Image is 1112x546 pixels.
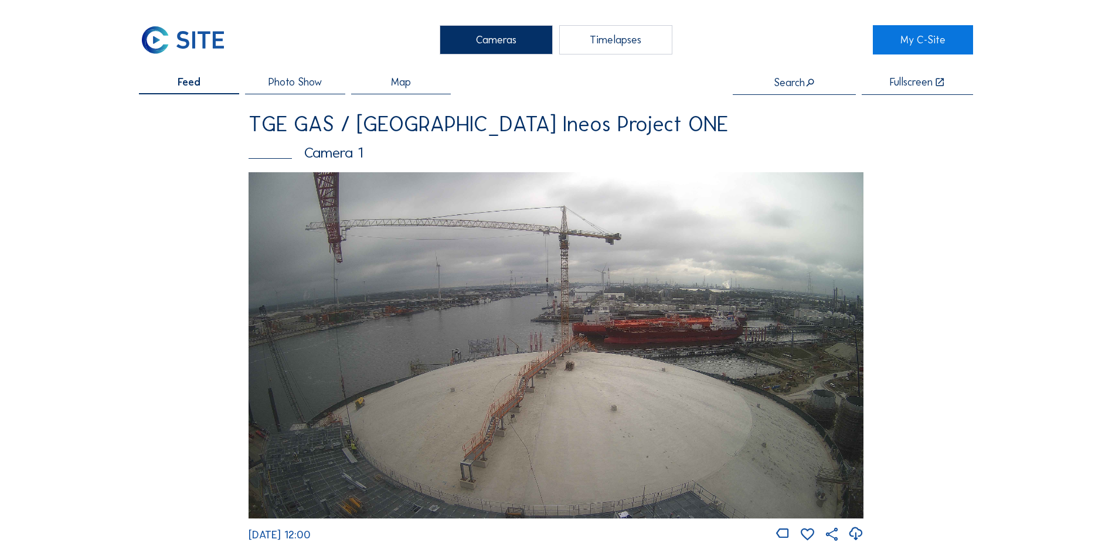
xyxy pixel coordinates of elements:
img: Image [249,172,863,518]
span: Photo Show [268,77,322,87]
div: Timelapses [559,25,672,54]
div: Cameras [440,25,553,54]
span: Map [391,77,411,87]
span: Feed [178,77,200,87]
a: C-SITE Logo [139,25,239,54]
div: TGE GAS / [GEOGRAPHIC_DATA] Ineos Project ONE [249,114,863,135]
div: Fullscreen [890,77,933,88]
div: Camera 1 [249,145,863,160]
a: My C-Site [873,25,973,54]
span: [DATE] 12:00 [249,528,311,541]
img: C-SITE Logo [139,25,226,54]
